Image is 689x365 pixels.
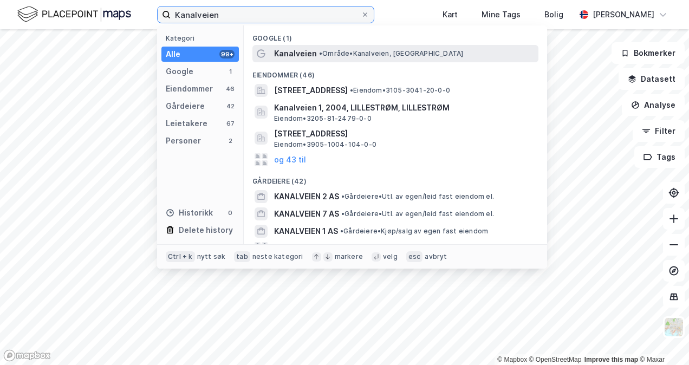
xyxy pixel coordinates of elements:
div: 1 [226,67,235,76]
span: • [341,210,344,218]
div: 0 [226,208,235,217]
button: og 39 til [274,242,305,255]
div: 99+ [219,50,235,58]
span: Gårdeiere • Kjøp/salg av egen fast eiendom [340,227,488,236]
span: [STREET_ADDRESS] [274,127,534,140]
div: 46 [226,84,235,93]
div: avbryt [425,252,447,261]
div: nytt søk [197,252,226,261]
div: Gårdeiere [166,100,205,113]
button: Bokmerker [612,42,685,64]
a: Improve this map [584,356,638,363]
input: Søk på adresse, matrikkel, gårdeiere, leietakere eller personer [171,6,361,23]
div: Kontrollprogram for chat [635,313,689,365]
span: Gårdeiere • Utl. av egen/leid fast eiendom el. [341,192,494,201]
div: 67 [226,119,235,128]
img: logo.f888ab2527a4732fd821a326f86c7f29.svg [17,5,131,24]
div: 42 [226,102,235,110]
a: Mapbox [497,356,527,363]
div: Google [166,65,193,78]
button: Analyse [622,94,685,116]
span: Eiendom • 3205-81-2479-0-0 [274,114,372,123]
div: [PERSON_NAME] [593,8,654,21]
span: Gårdeiere • Utl. av egen/leid fast eiendom el. [341,210,494,218]
span: Eiendom • 3105-3041-20-0-0 [350,86,450,95]
div: Ctrl + k [166,251,195,262]
span: [STREET_ADDRESS] [274,84,348,97]
div: Eiendommer (46) [244,62,547,82]
div: Delete history [179,224,233,237]
a: OpenStreetMap [529,356,582,363]
div: velg [383,252,398,261]
div: Google (1) [244,25,547,45]
button: Tags [634,146,685,168]
div: 2 [226,136,235,145]
span: KANALVEIEN 7 AS [274,207,339,220]
div: Kart [443,8,458,21]
div: Mine Tags [482,8,521,21]
button: Filter [633,120,685,142]
div: Alle [166,48,180,61]
span: • [350,86,353,94]
div: Gårdeiere (42) [244,168,547,188]
span: KANALVEIEN 1 AS [274,225,338,238]
div: Leietakere [166,117,207,130]
div: Personer [166,134,201,147]
span: • [341,192,344,200]
div: neste kategori [252,252,303,261]
div: Eiendommer [166,82,213,95]
div: Bolig [544,8,563,21]
span: Kanalveien [274,47,317,60]
button: og 43 til [274,153,306,166]
span: Eiendom • 3905-1004-104-0-0 [274,140,376,149]
div: tab [234,251,250,262]
button: Datasett [619,68,685,90]
span: Område • Kanalveien, [GEOGRAPHIC_DATA] [319,49,463,58]
div: esc [406,251,423,262]
span: • [319,49,322,57]
iframe: Chat Widget [635,313,689,365]
a: Mapbox homepage [3,349,51,362]
div: Kategori [166,34,239,42]
span: Kanalveien 1, 2004, LILLESTRØM, LILLESTRØM [274,101,534,114]
span: • [340,227,343,235]
span: KANALVEIEN 2 AS [274,190,339,203]
div: Historikk [166,206,213,219]
div: markere [335,252,363,261]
